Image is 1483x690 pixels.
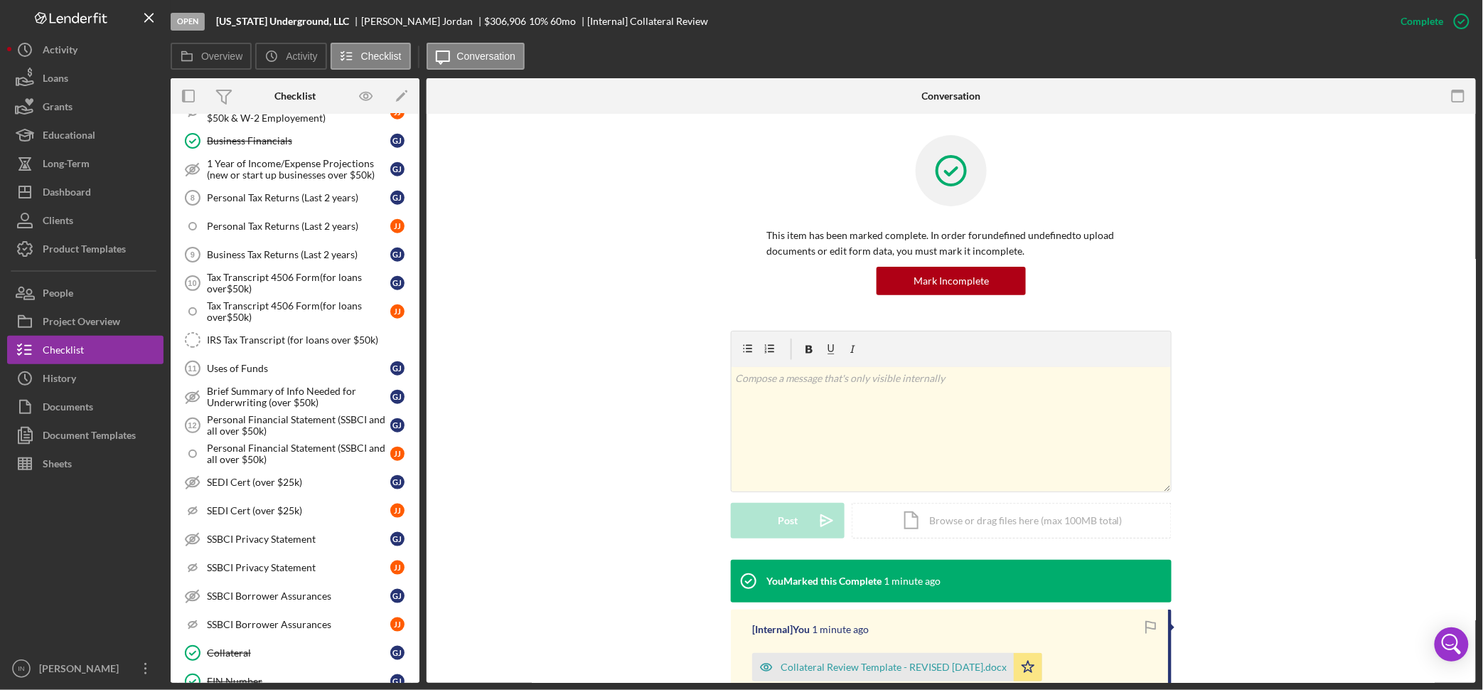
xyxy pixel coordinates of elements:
div: Activity [43,36,77,68]
a: CollateralGJ [178,639,412,667]
div: G J [390,646,405,660]
div: Dashboard [43,178,91,210]
div: Documents [43,393,93,425]
div: SSBCI Privacy Statement [207,534,390,545]
div: Uses of Funds [207,363,390,374]
a: Personal Financial Statement (SSBCI and all over $50k)JJ [178,440,412,468]
a: Tax Transcript 4506 Form(for loans over$50k)JJ [178,297,412,326]
div: Personal Tax Returns (Last 2 years) [207,221,390,232]
label: Checklist [361,51,402,62]
div: Complete [1401,7,1444,36]
div: 1 Year of Income/Expense Projections (new or start up businesses over $50k) [207,158,390,181]
tspan: 8 [191,193,195,202]
a: Grants [7,92,164,121]
div: Clients [43,206,73,238]
a: SSBCI Privacy StatementJJ [178,553,412,582]
button: Collateral Review Template - REVISED [DATE].docx [752,653,1042,681]
a: SSBCI Borrower AssurancesJJ [178,610,412,639]
div: G J [390,589,405,603]
tspan: 10 [188,279,196,287]
button: Documents [7,393,164,421]
div: G J [390,674,405,689]
div: G J [390,191,405,205]
div: EIN Number [207,676,390,687]
div: 60 mo [550,16,576,27]
button: Dashboard [7,178,164,206]
button: Project Overview [7,307,164,336]
a: SSBCI Borrower AssurancesGJ [178,582,412,610]
button: Post [731,503,845,538]
div: Personal Tax Returns (Last 2 years) [207,192,390,203]
div: Brief Summary of Info Needed for Underwriting (over $50k) [207,386,390,408]
button: IN[PERSON_NAME] [7,654,164,683]
div: Open Intercom Messenger [1435,627,1469,662]
button: Clients [7,206,164,235]
button: Activity [7,36,164,64]
tspan: 12 [188,421,196,430]
label: Activity [286,51,317,62]
div: [PERSON_NAME] Jordan [361,16,485,27]
a: Brief Summary of Info Needed for Underwriting (over $50k)GJ [178,383,412,411]
a: Sheets [7,450,164,478]
div: Loans [43,64,68,96]
div: G J [390,475,405,489]
time: 2025-10-03 19:10 [812,624,869,635]
div: [Internal] Collateral Review [588,16,709,27]
tspan: 11 [188,364,196,373]
div: Checklist [43,336,84,368]
div: Business Tax Returns (Last 2 years) [207,249,390,260]
a: IRS Tax Transcript (for loans over $50k) [178,326,412,354]
div: Long-Term [43,149,90,181]
button: Overview [171,43,252,70]
button: Loans [7,64,164,92]
div: Sheets [43,450,72,482]
div: You Marked this Complete [766,575,882,587]
a: 12Personal Financial Statement (SSBCI and all over $50k)GJ [178,411,412,440]
div: G J [390,361,405,376]
div: [PERSON_NAME] [36,654,128,686]
div: Educational [43,121,95,153]
a: 10Tax Transcript 4506 Form(for loans over$50k)GJ [178,269,412,297]
div: SEDI Cert (over $25k) [207,505,390,516]
a: Business FinancialsGJ [178,127,412,155]
a: Personal Tax Returns (Last 2 years)JJ [178,212,412,240]
div: IRS Tax Transcript (for loans over $50k) [207,334,412,346]
button: Document Templates [7,421,164,450]
label: Conversation [457,51,516,62]
div: G J [390,532,405,546]
div: G J [390,162,405,176]
div: Conversation [922,90,981,102]
b: [US_STATE] Underground, LLC [216,16,349,27]
a: People [7,279,164,307]
a: 9Business Tax Returns (Last 2 years)GJ [178,240,412,269]
a: SEDI Cert (over $25k)JJ [178,497,412,525]
button: Checklist [7,336,164,364]
div: Collateral Review Template - REVISED [DATE].docx [781,662,1007,673]
button: Product Templates [7,235,164,263]
div: Product Templates [43,235,126,267]
div: Mark Incomplete [914,267,989,295]
div: Personal Financial Statement (SSBCI and all over $50k) [207,442,390,465]
div: Open [171,13,205,31]
div: SSBCI Borrower Assurances [207,619,390,630]
p: This item has been marked complete. In order for undefined undefined to upload documents or edit ... [766,228,1136,260]
div: History [43,364,76,396]
div: Tax Transcript 4506 Form(for loans over$50k) [207,300,390,323]
button: History [7,364,164,393]
button: Long-Term [7,149,164,178]
div: Project Overview [43,307,120,339]
label: Overview [201,51,242,62]
div: J J [390,304,405,319]
div: [Internal] You [752,624,810,635]
button: Conversation [427,43,525,70]
div: SEDI Cert (over $25k) [207,477,390,488]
